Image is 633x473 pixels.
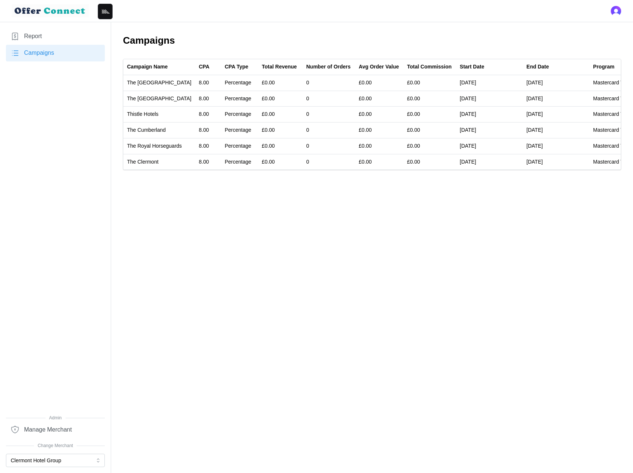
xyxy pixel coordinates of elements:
[456,138,523,154] td: [DATE]
[306,63,351,71] div: Number of Orders
[123,123,195,138] td: The Cumberland
[123,75,195,91] td: The [GEOGRAPHIC_DATA]
[303,91,355,107] td: 0
[258,138,303,154] td: £0.00
[523,91,589,107] td: [DATE]
[303,154,355,170] td: 0
[195,91,221,107] td: 8.00
[24,32,42,41] span: Report
[221,91,258,107] td: Percentage
[303,123,355,138] td: 0
[195,107,221,123] td: 8.00
[199,63,210,71] div: CPA
[403,91,456,107] td: £0.00
[456,123,523,138] td: [DATE]
[258,107,303,123] td: £0.00
[123,34,621,47] h2: Campaigns
[460,63,484,71] div: Start Date
[523,138,589,154] td: [DATE]
[456,107,523,123] td: [DATE]
[195,154,221,170] td: 8.00
[123,91,195,107] td: The [GEOGRAPHIC_DATA]
[359,63,399,71] div: Avg Order Value
[523,107,589,123] td: [DATE]
[355,138,403,154] td: £0.00
[355,123,403,138] td: £0.00
[403,75,456,91] td: £0.00
[258,154,303,170] td: £0.00
[611,6,621,16] img: 's logo
[403,138,456,154] td: £0.00
[407,63,452,71] div: Total Commission
[456,75,523,91] td: [DATE]
[221,75,258,91] td: Percentage
[6,45,105,61] a: Campaigns
[195,138,221,154] td: 8.00
[24,425,72,435] span: Manage Merchant
[6,442,105,449] span: Change Merchant
[127,63,168,71] div: Campaign Name
[403,154,456,170] td: £0.00
[456,154,523,170] td: [DATE]
[593,63,614,71] div: Program
[355,91,403,107] td: £0.00
[523,123,589,138] td: [DATE]
[225,63,249,71] div: CPA Type
[303,138,355,154] td: 0
[611,6,621,16] button: Open user button
[6,454,105,467] button: Clermont Hotel Group
[526,63,549,71] div: End Date
[6,415,105,422] span: Admin
[195,75,221,91] td: 8.00
[221,107,258,123] td: Percentage
[355,75,403,91] td: £0.00
[221,123,258,138] td: Percentage
[456,91,523,107] td: [DATE]
[6,28,105,45] a: Report
[258,123,303,138] td: £0.00
[403,123,456,138] td: £0.00
[303,107,355,123] td: 0
[221,154,258,170] td: Percentage
[355,107,403,123] td: £0.00
[258,75,303,91] td: £0.00
[123,138,195,154] td: The Royal Horseguards
[523,154,589,170] td: [DATE]
[303,75,355,91] td: 0
[6,421,105,438] a: Manage Merchant
[221,138,258,154] td: Percentage
[24,48,54,58] span: Campaigns
[123,107,195,123] td: Thistle Hotels
[258,91,303,107] td: £0.00
[403,107,456,123] td: £0.00
[195,123,221,138] td: 8.00
[262,63,297,71] div: Total Revenue
[123,154,195,170] td: The Clermont
[523,75,589,91] td: [DATE]
[355,154,403,170] td: £0.00
[12,4,89,17] img: loyalBe Logo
